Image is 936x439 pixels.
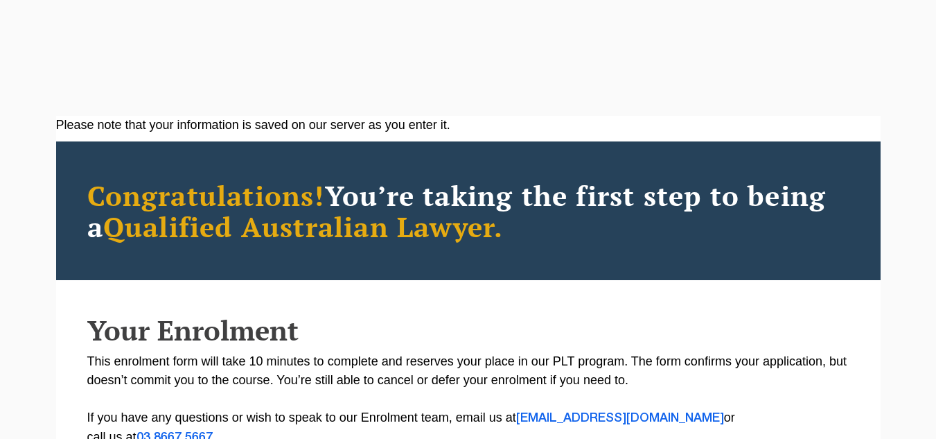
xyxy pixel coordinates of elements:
[516,413,724,424] a: [EMAIL_ADDRESS][DOMAIN_NAME]
[87,315,849,345] h2: Your Enrolment
[103,208,504,245] span: Qualified Australian Lawyer.
[87,177,325,214] span: Congratulations!
[87,180,849,242] h2: You’re taking the first step to being a
[56,116,881,135] div: Please note that your information is saved on our server as you enter it.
